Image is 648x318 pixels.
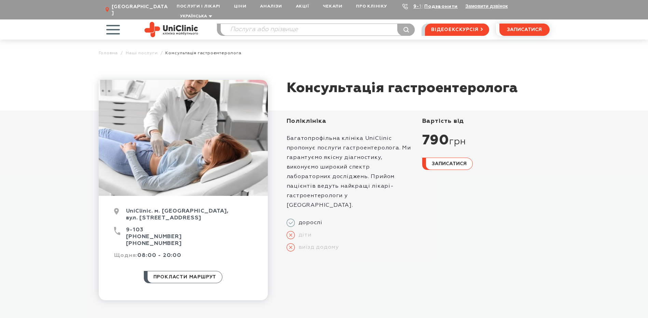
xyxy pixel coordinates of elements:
span: грн [449,136,466,148]
span: Українська [180,14,207,18]
a: [PHONE_NUMBER] [126,234,182,240]
span: записатися [432,161,467,166]
span: дорослі [295,219,323,226]
div: 790 [422,132,550,149]
span: [GEOGRAPHIC_DATA] [112,4,170,16]
span: записатися [507,27,542,32]
a: відеоекскурсія [425,24,489,36]
button: записатися [422,158,473,170]
div: UniClinic. м. [GEOGRAPHIC_DATA], вул. [STREET_ADDRESS] [114,208,252,227]
a: 9-103 [126,227,143,233]
span: відеоекскурсія [431,24,478,35]
span: вартість від [422,118,464,124]
span: діти [295,232,312,238]
h1: Консультація гастроентеролога [287,80,518,97]
div: 08:00 - 20:00 [114,252,252,264]
input: Послуга або прізвище [221,24,415,35]
span: Щодня: [114,253,138,258]
p: Багатопрофільна клініка UniClinic пропонує послуги гастроентеролога. Ми гарантуємо якісну діагнос... [287,134,414,210]
button: записатися [499,24,550,36]
span: Консультація гастроентеролога [165,50,241,56]
a: [PHONE_NUMBER] [126,241,182,246]
span: виїзд додому [295,244,339,251]
a: Подзвонити [424,4,458,9]
button: Українська [178,14,212,19]
span: прокласти маршрут [153,271,217,283]
a: прокласти маршрут [144,271,223,283]
a: 9-103 [413,4,428,9]
img: Uniclinic [144,22,198,37]
a: Головна [99,50,118,56]
div: Поліклініка [287,117,414,125]
button: Замовити дзвінок [465,3,508,9]
a: Наші послуги [126,50,158,56]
